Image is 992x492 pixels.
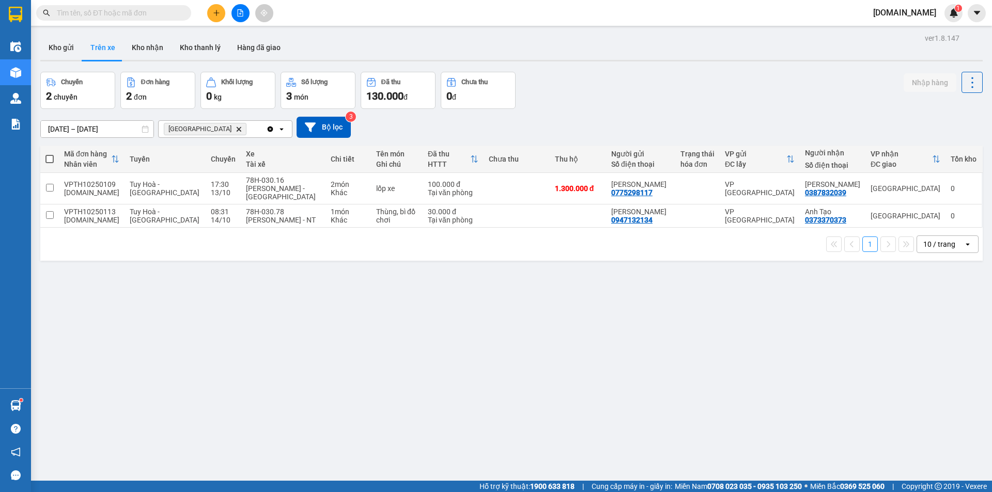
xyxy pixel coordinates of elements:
[130,155,200,163] div: Tuyến
[955,5,962,12] sup: 1
[805,149,860,157] div: Người nhận
[20,399,23,402] sup: 1
[54,93,78,101] span: chuyến
[968,4,986,22] button: caret-down
[805,216,846,224] div: 0373370373
[725,150,786,158] div: VP gửi
[213,9,220,17] span: plus
[130,180,199,197] span: Tuy Hoà - [GEOGRAPHIC_DATA]
[805,180,860,188] div: Anh Thi
[972,8,982,18] span: caret-down
[871,160,932,168] div: ĐC giao
[297,117,351,138] button: Bộ lọc
[611,216,653,224] div: 0947132134
[680,150,715,158] div: Trạng thái
[211,180,236,188] div: 17:30
[376,184,417,193] div: lốp xe
[530,482,575,490] strong: 1900 633 818
[935,483,942,490] span: copyright
[592,481,672,492] span: Cung cấp máy in - giấy in:
[41,121,153,137] input: Select a date range.
[840,482,885,490] strong: 0369 525 060
[555,184,601,193] div: 1.300.000 đ
[805,161,860,169] div: Số điện thoại
[428,150,470,158] div: Đã thu
[555,155,601,163] div: Thu hộ
[120,72,195,109] button: Đơn hàng2đơn
[871,150,932,158] div: VP nhận
[725,208,795,224] div: VP [GEOGRAPHIC_DATA]
[862,236,878,252] button: 1
[231,4,250,22] button: file-add
[725,160,786,168] div: ĐC lấy
[428,188,478,197] div: Tại văn phòng
[951,212,977,220] div: 0
[428,216,478,224] div: Tại văn phòng
[479,481,575,492] span: Hỗ trợ kỹ thuật:
[10,67,21,78] img: warehouse-icon
[82,35,123,60] button: Trên xe
[346,112,356,122] sup: 3
[361,72,436,109] button: Đã thu130.000đ
[46,90,52,102] span: 2
[64,208,119,216] div: VPTH10250113
[611,208,670,216] div: Chị Linh
[57,7,179,19] input: Tìm tên, số ĐT hoặc mã đơn
[141,78,169,86] div: Đơn hàng
[229,35,289,60] button: Hàng đã giao
[964,240,972,248] svg: open
[428,208,478,216] div: 30.000 đ
[211,155,236,163] div: Chuyến
[236,126,242,132] svg: Delete
[64,180,119,188] div: VPTH10250109
[892,481,894,492] span: |
[260,9,268,17] span: aim
[221,78,253,86] div: Khối lượng
[43,9,50,17] span: search
[675,481,802,492] span: Miền Nam
[461,78,488,86] div: Chưa thu
[366,90,404,102] span: 130.000
[126,90,132,102] span: 2
[286,90,292,102] span: 3
[804,484,808,488] span: ⚪️
[249,124,250,134] input: Selected Nha Trang.
[64,150,111,158] div: Mã đơn hàng
[246,184,320,201] div: [PERSON_NAME] - [GEOGRAPHIC_DATA]
[428,180,478,188] div: 100.000 đ
[10,41,21,52] img: warehouse-icon
[951,155,977,163] div: Tồn kho
[446,90,452,102] span: 0
[214,93,222,101] span: kg
[11,447,21,457] span: notification
[10,400,21,411] img: warehouse-icon
[211,208,236,216] div: 08:31
[805,208,860,216] div: Anh Tạo
[10,93,21,104] img: warehouse-icon
[381,78,400,86] div: Đã thu
[611,180,670,188] div: Anh Danh
[246,160,320,168] div: Tài xế
[582,481,584,492] span: |
[200,72,275,109] button: Khối lượng0kg
[40,72,115,109] button: Chuyến2chuyến
[301,78,328,86] div: Số lượng
[376,150,417,158] div: Tên món
[11,470,21,480] span: message
[281,72,355,109] button: Số lượng3món
[331,155,366,163] div: Chi tiết
[207,4,225,22] button: plus
[489,155,545,163] div: Chưa thu
[611,188,653,197] div: 0775298117
[871,212,940,220] div: [GEOGRAPHIC_DATA]
[376,208,417,224] div: Thùng, bì đồ chơi
[123,35,172,60] button: Kho nhận
[331,188,366,197] div: Khác
[266,125,274,133] svg: Clear all
[246,208,320,216] div: 78H-030.78
[376,160,417,168] div: Ghi chú
[40,35,82,60] button: Kho gửi
[64,188,119,197] div: tu.bb
[331,180,366,188] div: 2 món
[9,7,22,22] img: logo-vxr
